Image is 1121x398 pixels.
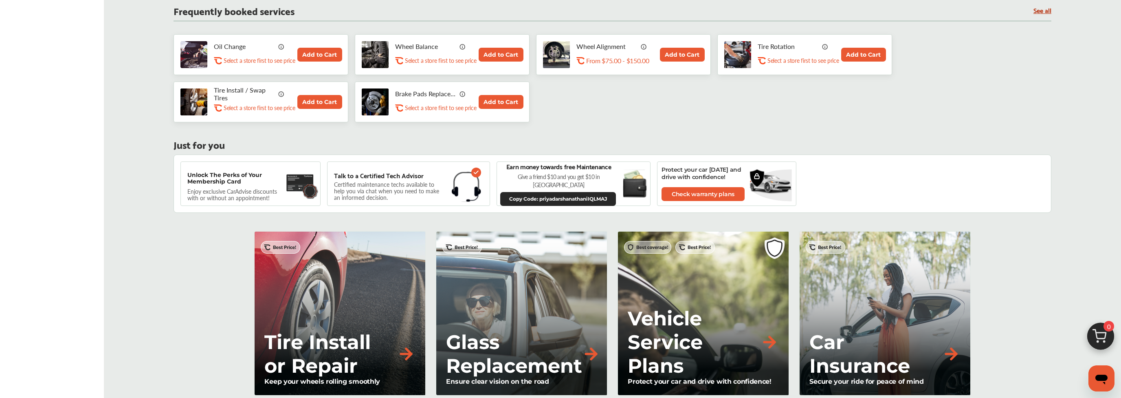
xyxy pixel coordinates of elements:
a: See all [1033,7,1051,13]
p: Wheel Alignment [576,42,637,50]
button: Add to Cart [479,48,523,62]
p: Secure your ride for peace of mind [809,378,960,385]
img: tire-rotation-thumb.jpg [724,41,751,68]
p: Brake Pads Replacement [395,90,456,97]
p: Tire Install / Swap Tires [214,86,275,102]
p: Car Insurance [809,330,942,378]
p: Just for you [174,140,225,148]
a: Check warranty plans [662,187,745,201]
img: warranty.a715e77d.svg [750,169,765,188]
p: Tire Install or Repair [264,330,397,378]
p: Keep your wheels rolling smoothly [264,378,415,385]
img: bg-ellipse.2da0866b.svg [750,169,792,202]
img: lock-icon.a4a4a2b2.svg [754,173,760,179]
img: info_icon_vector.svg [459,43,466,50]
button: Add to Cart [660,48,705,62]
p: Wheel Balance [395,42,456,50]
p: Select a store first to see price [405,104,476,112]
button: Copy Code: priyadarshanathaniIQLMAJ [500,192,616,206]
img: vehicle.3f86c5e7.svg [750,171,792,197]
p: Give a friend $10 and you get $10 in [GEOGRAPHIC_DATA] [500,172,617,189]
img: wheel-alignment-thumb.jpg [543,41,570,68]
img: info_icon_vector.svg [822,43,829,50]
img: maintenance-card.27cfeff5.svg [286,172,314,194]
a: Glass ReplacementEnsure clear vision on the road [435,231,607,396]
button: Add to Cart [841,48,886,62]
p: Vehicle Service Plans [628,307,761,378]
p: Select a store first to see price [224,104,295,112]
p: Select a store first to see price [224,57,295,64]
img: oil-change-thumb.jpg [180,41,207,68]
button: Add to Cart [479,95,523,109]
p: Ensure clear vision on the road [446,378,597,385]
p: Unlock The Perks of Your Membership Card [187,172,282,185]
p: Protect your car and drive with confidence! [628,378,778,385]
img: cart_icon.3d0951e8.svg [1081,319,1120,358]
img: brake-pads-replacement-thumb.jpg [362,88,389,115]
p: Select a store first to see price [405,57,476,64]
img: info_icon_vector.svg [459,91,466,97]
img: headphones.1b115f31.svg [452,172,481,202]
p: Frequently booked services [174,7,295,14]
p: Protect your car [DATE] and drive with confidence! [662,166,751,181]
p: Talk to a Certified Tech Advisor [334,172,424,179]
img: info_icon_vector.svg [278,91,285,97]
p: Oil Change [214,42,275,50]
a: Vehicle Service PlansProtect your car and drive with confidence! [617,231,789,396]
span: 0 [1103,321,1114,332]
img: right-arrow-orange.79f929b2.svg [397,345,415,363]
p: From $75.00 - $150.00 [586,57,649,64]
img: black-wallet.e93b9b5d.svg [623,170,647,197]
img: tire-install-swap-tires-thumb.jpg [180,88,207,115]
img: check-icon.521c8815.svg [471,168,481,177]
button: Add to Cart [297,95,342,109]
p: Enjoy exclusive CarAdvise discounts with or without an appointment! [187,188,285,201]
p: Select a store first to see price [767,57,839,64]
p: Tire Rotation [758,42,819,50]
button: Add to Cart [297,48,342,62]
img: right-arrow-orange.79f929b2.svg [942,345,960,363]
img: info_icon_vector.svg [641,43,647,50]
a: Tire Install or RepairKeep your wheels rolling smoothly [254,231,426,396]
img: info_icon_vector.svg [278,43,285,50]
a: Car InsuranceSecure your ride for peace of mind [799,231,971,396]
img: right-arrow-orange.79f929b2.svg [582,345,600,363]
img: badge.f18848ea.svg [302,183,319,199]
img: right-arrow-orange.79f929b2.svg [761,333,778,351]
iframe: Button to launch messaging window [1088,365,1114,391]
p: Certified maintenance techs available to help you via chat when you need to make an informed deci... [334,182,445,199]
img: tire-wheel-balance-thumb.jpg [362,41,389,68]
p: Earn money towards free Maintenance [506,162,611,171]
p: Glass Replacement [446,330,582,378]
